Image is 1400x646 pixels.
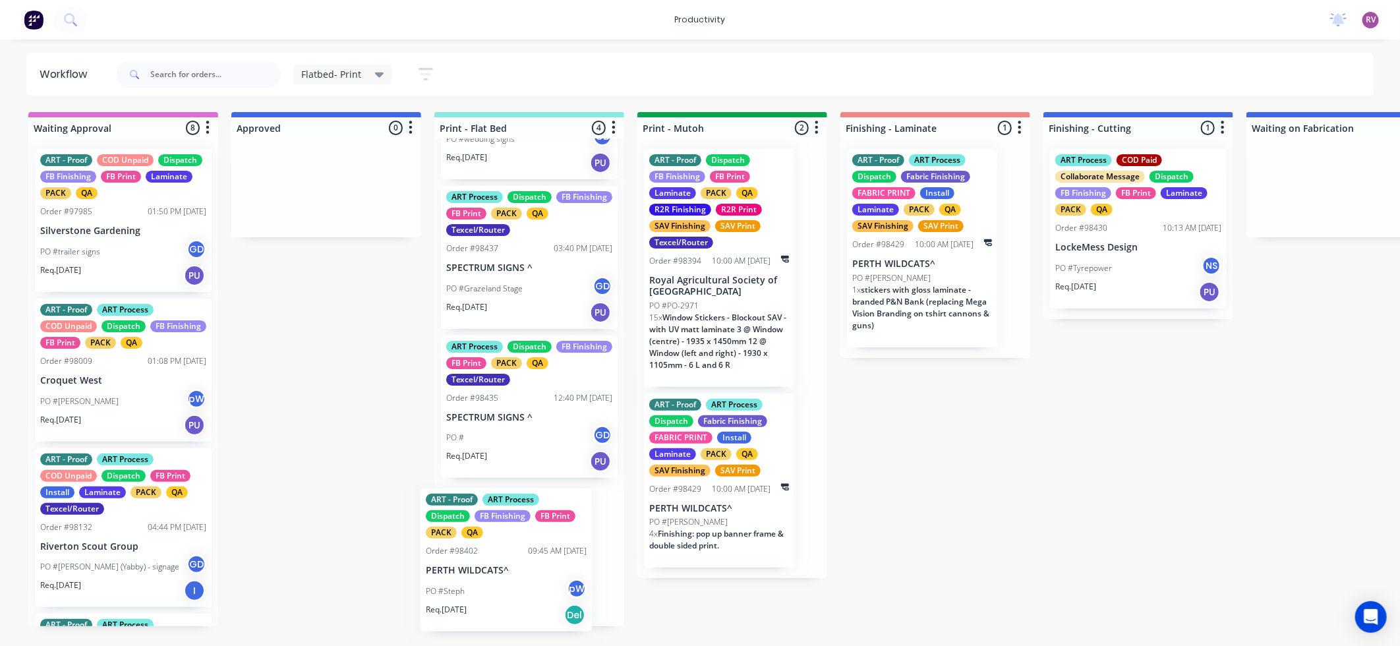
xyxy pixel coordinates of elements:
[668,10,732,30] div: productivity
[150,61,281,88] input: Search for orders...
[40,67,94,82] div: Workflow
[302,67,362,81] span: Flatbed- Print
[1355,601,1387,633] div: Open Intercom Messenger
[1366,14,1376,26] span: RV
[24,10,44,30] img: Factory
